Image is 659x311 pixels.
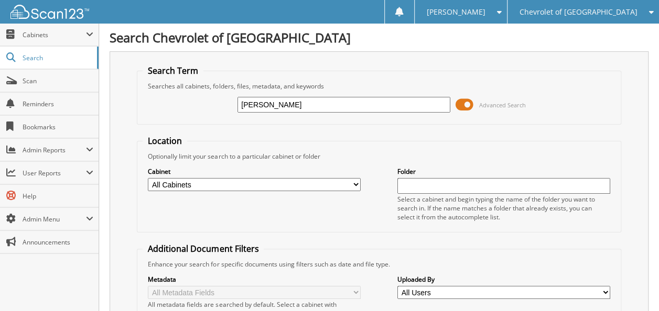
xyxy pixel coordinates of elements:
[143,152,615,161] div: Optionally limit your search to a particular cabinet or folder
[23,76,93,85] span: Scan
[110,29,649,46] h1: Search Chevrolet of [GEOGRAPHIC_DATA]
[23,53,92,62] span: Search
[426,9,485,15] span: [PERSON_NAME]
[143,82,615,91] div: Searches all cabinets, folders, files, metadata, and keywords
[23,192,93,201] span: Help
[23,30,86,39] span: Cabinets
[519,9,637,15] span: Chevrolet of [GEOGRAPHIC_DATA]
[23,99,93,108] span: Reminders
[397,167,610,176] label: Folder
[10,5,89,19] img: scan123-logo-white.svg
[143,135,187,147] legend: Location
[23,215,86,224] span: Admin Menu
[607,261,659,311] iframe: Chat Widget
[23,169,86,177] span: User Reports
[397,275,610,284] label: Uploaded By
[23,146,86,154] span: Admin Reports
[148,275,361,284] label: Metadata
[143,260,615,269] div: Enhance your search for specific documents using filters such as date and file type.
[148,167,361,176] label: Cabinet
[479,101,526,109] span: Advanced Search
[23,123,93,131] span: Bookmarks
[143,65,203,76] legend: Search Term
[397,195,610,221] div: Select a cabinet and begin typing the name of the folder you want to search in. If the name match...
[143,243,264,254] legend: Additional Document Filters
[23,238,93,247] span: Announcements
